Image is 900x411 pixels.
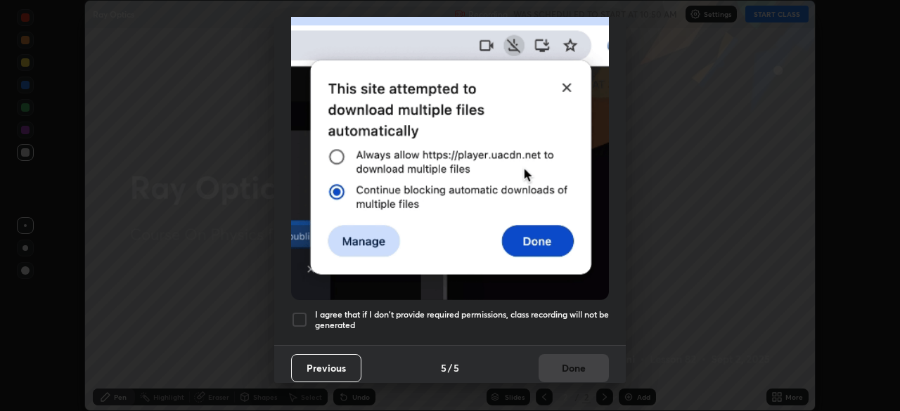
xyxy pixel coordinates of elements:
[441,360,446,375] h4: 5
[454,360,459,375] h4: 5
[291,354,361,382] button: Previous
[448,360,452,375] h4: /
[315,309,609,331] h5: I agree that if I don't provide required permissions, class recording will not be generated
